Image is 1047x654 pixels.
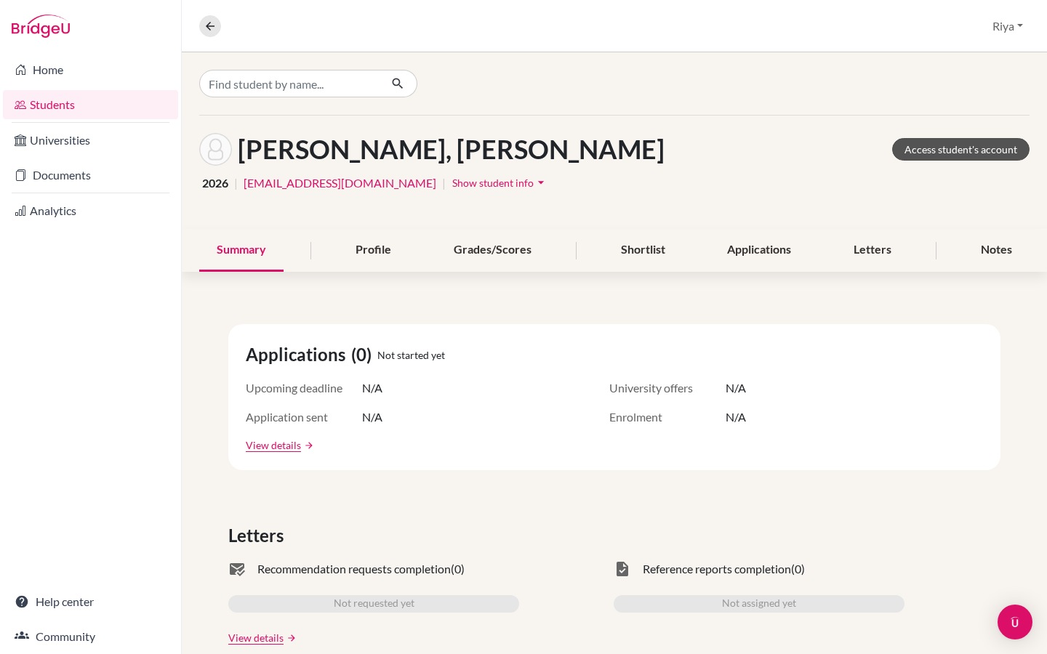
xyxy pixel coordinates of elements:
span: | [234,174,238,192]
span: N/A [726,408,746,426]
span: 2026 [202,174,228,192]
a: Students [3,90,178,119]
span: | [442,174,446,192]
div: Applications [710,229,809,272]
span: Recommendation requests completion [257,560,451,578]
span: Not requested yet [334,595,414,613]
span: University offers [609,379,726,397]
span: (0) [351,342,377,368]
h1: [PERSON_NAME], [PERSON_NAME] [238,134,665,165]
a: Community [3,622,178,651]
a: Documents [3,161,178,190]
button: Riya [986,12,1030,40]
div: Profile [338,229,409,272]
span: N/A [362,379,382,397]
div: Summary [199,229,284,272]
img: Ahmed Shahdhi Mohamed Hussain's avatar [199,133,232,166]
span: (0) [451,560,465,578]
span: Not assigned yet [722,595,796,613]
span: N/A [726,379,746,397]
span: (0) [791,560,805,578]
img: Bridge-U [12,15,70,38]
div: Shortlist [603,229,683,272]
div: Letters [836,229,909,272]
a: [EMAIL_ADDRESS][DOMAIN_NAME] [244,174,436,192]
span: Upcoming deadline [246,379,362,397]
i: arrow_drop_down [534,175,548,190]
span: Applications [246,342,351,368]
a: arrow_forward [301,440,314,451]
span: N/A [362,408,382,426]
a: View details [228,630,284,645]
div: Open Intercom Messenger [998,605,1032,639]
button: Show student infoarrow_drop_down [452,171,549,194]
span: Show student info [452,177,534,189]
span: Letters [228,522,289,549]
span: task [614,560,631,578]
span: Reference reports completion [643,560,791,578]
span: Application sent [246,408,362,426]
span: mark_email_read [228,560,246,578]
input: Find student by name... [199,70,380,97]
a: Access student's account [892,138,1030,161]
a: Universities [3,126,178,155]
a: Analytics [3,196,178,225]
a: Help center [3,587,178,616]
a: arrow_forward [284,633,297,643]
span: Not started yet [377,347,445,363]
div: Notes [963,229,1030,272]
a: View details [246,437,301,453]
div: Grades/Scores [436,229,549,272]
a: Home [3,55,178,84]
span: Enrolment [609,408,726,426]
